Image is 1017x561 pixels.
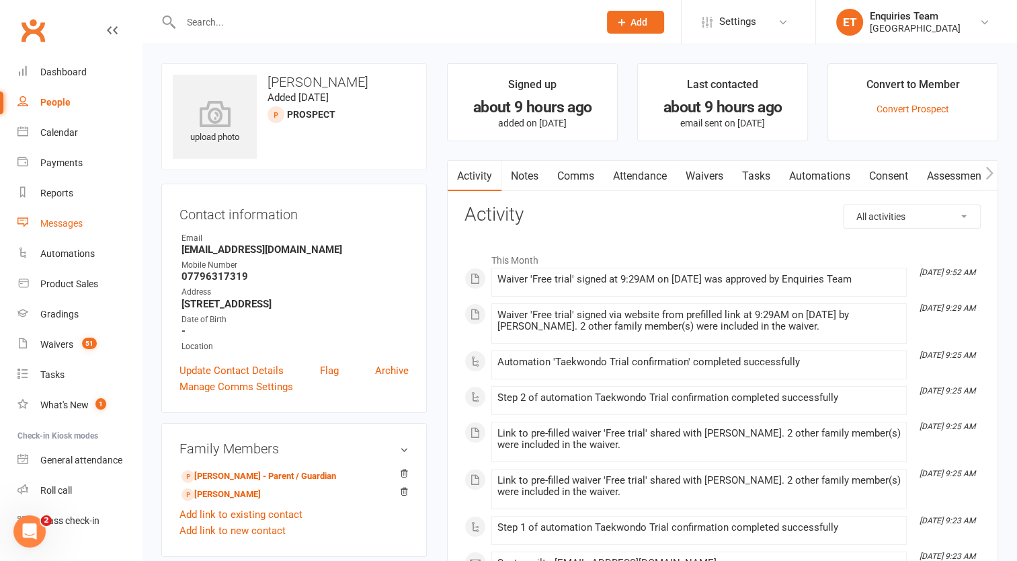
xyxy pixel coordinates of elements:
[40,339,73,350] div: Waivers
[448,161,501,192] a: Activity
[40,455,122,465] div: General attendance
[17,118,142,148] a: Calendar
[920,386,975,396] i: [DATE] 9:25 AM
[181,286,409,299] div: Address
[920,303,975,313] i: [DATE] 9:29 AM
[181,298,409,310] strong: [STREET_ADDRESS]
[40,97,71,108] div: People
[17,445,142,476] a: General attendance kiosk mode
[375,363,409,379] a: Archive
[17,57,142,87] a: Dashboard
[17,506,142,536] a: Class kiosk mode
[866,76,959,100] div: Convert to Member
[630,17,647,28] span: Add
[780,161,860,192] a: Automations
[40,248,95,259] div: Automations
[920,469,975,478] i: [DATE] 9:25 AM
[501,161,548,192] a: Notes
[40,127,78,138] div: Calendar
[497,357,901,368] div: Automation 'Taekwondo Trial confirmation' completed successfully
[17,239,142,269] a: Automations
[733,161,780,192] a: Tasks
[676,161,733,192] a: Waivers
[181,259,409,272] div: Mobile Number
[40,157,83,168] div: Payments
[173,75,415,89] h3: [PERSON_NAME]
[179,523,286,539] a: Add link to new contact
[870,22,961,34] div: [GEOGRAPHIC_DATA]
[607,11,664,34] button: Add
[17,330,142,360] a: Waivers 51
[464,204,981,225] h3: Activity
[508,76,557,100] div: Signed up
[497,392,901,404] div: Step 2 of automation Taekwondo Trial confirmation completed successfully
[173,100,257,145] div: upload photo
[181,244,409,256] strong: [EMAIL_ADDRESS][DOMAIN_NAME]
[268,91,329,104] time: Added [DATE]
[920,516,975,525] i: [DATE] 9:23 AM
[40,309,79,320] div: Gradings
[41,515,52,526] span: 2
[177,13,589,32] input: Search...
[40,369,65,380] div: Tasks
[17,390,142,420] a: What's New1
[920,422,975,431] i: [DATE] 9:25 AM
[181,340,409,353] div: Location
[17,87,142,118] a: People
[719,7,756,37] span: Settings
[179,202,409,222] h3: Contact information
[82,338,97,349] span: 51
[17,209,142,239] a: Messages
[870,10,961,22] div: Enquiries Team
[836,9,863,36] div: ET
[179,441,409,456] h3: Family Members
[40,188,73,198] div: Reports
[181,488,261,502] a: [PERSON_NAME]
[17,178,142,209] a: Reports
[17,269,142,299] a: Product Sales
[497,274,901,285] div: Waiver 'Free trial' signed at 9:29AM on [DATE] was approved by Enquiries Team
[464,246,981,268] li: This Month
[920,350,975,360] i: [DATE] 9:25 AM
[17,299,142,330] a: Gradings
[650,100,795,114] div: about 9 hours ago
[181,470,336,484] a: [PERSON_NAME] - Parent / Guardian
[650,118,795,128] p: email sent on [DATE]
[320,363,339,379] a: Flag
[40,485,72,496] div: Roll call
[497,522,901,533] div: Step 1 of automation Taekwondo Trial confirmation completed successfully
[181,270,409,283] strong: 07796317319
[604,161,676,192] a: Attendance
[687,76,758,100] div: Last contacted
[918,161,1000,192] a: Assessments
[920,552,975,561] i: [DATE] 9:23 AM
[460,100,605,114] div: about 9 hours ago
[179,379,293,395] a: Manage Comms Settings
[287,109,335,120] snap: prospect
[497,428,901,451] div: Link to pre-filled waiver 'Free trial' shared with [PERSON_NAME]. 2 other family member(s) were i...
[548,161,604,192] a: Comms
[40,400,89,410] div: What's New
[13,515,46,548] iframe: Intercom live chat
[40,218,83,229] div: Messages
[17,148,142,178] a: Payments
[40,278,98,289] div: Product Sales
[860,161,918,192] a: Consent
[40,515,99,526] div: Class check-in
[877,104,949,114] a: Convert Prospect
[497,309,901,332] div: Waiver 'Free trial' signed via website from prefilled link at 9:29AM on [DATE] by [PERSON_NAME]. ...
[181,313,409,326] div: Date of Birth
[179,363,284,379] a: Update Contact Details
[920,268,975,277] i: [DATE] 9:52 AM
[40,67,87,77] div: Dashboard
[460,118,605,128] p: added on [DATE]
[497,475,901,498] div: Link to pre-filled waiver 'Free trial' shared with [PERSON_NAME]. 2 other family member(s) were i...
[181,232,409,245] div: Email
[181,325,409,337] strong: -
[17,360,142,390] a: Tasks
[95,398,106,410] span: 1
[179,507,302,523] a: Add link to existing contact
[17,476,142,506] a: Roll call
[16,13,50,47] a: Clubworx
